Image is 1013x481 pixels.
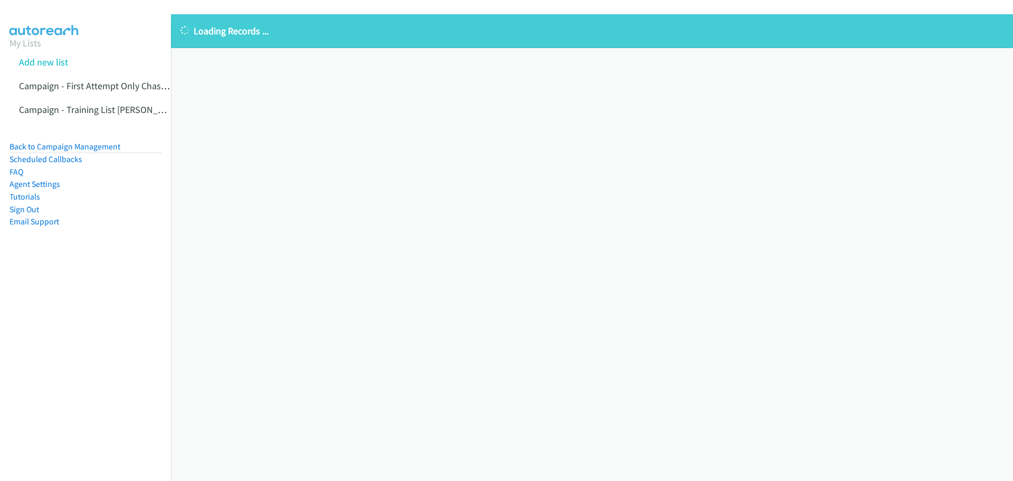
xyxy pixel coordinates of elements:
a: FAQ [9,167,23,177]
a: Campaign - First Attempt Only Chases 8.25 [19,80,188,92]
a: Back to Campaign Management [9,142,120,152]
a: Sign Out [9,204,39,214]
a: Email Support [9,216,59,227]
a: Tutorials [9,192,40,202]
p: Loading Records ... [180,24,1004,38]
a: Campaign - Training List [PERSON_NAME] [19,103,184,116]
a: Agent Settings [9,179,60,189]
a: Add new list [19,56,68,68]
a: Scheduled Callbacks [9,154,82,164]
a: My Lists [9,37,41,49]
